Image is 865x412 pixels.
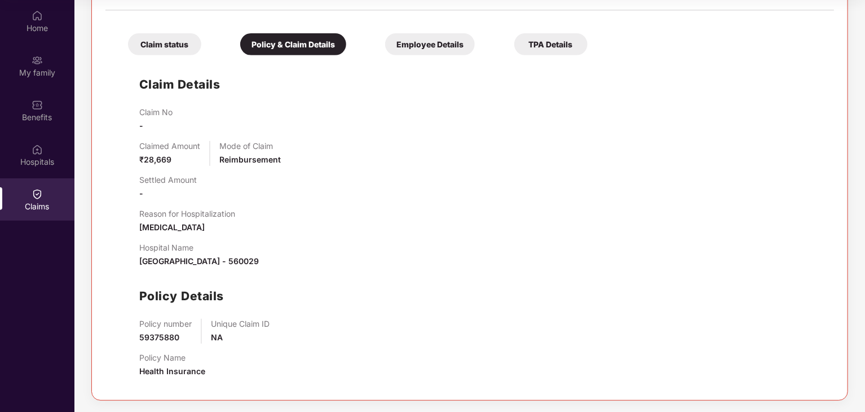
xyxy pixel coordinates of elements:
[219,141,281,151] p: Mode of Claim
[385,33,475,55] div: Employee Details
[139,366,205,376] span: Health Insurance
[139,121,143,130] span: -
[128,33,201,55] div: Claim status
[139,353,205,362] p: Policy Name
[32,99,43,111] img: svg+xml;base64,PHN2ZyBpZD0iQmVuZWZpdHMiIHhtbG5zPSJodHRwOi8vd3d3LnczLm9yZy8yMDAwL3N2ZyIgd2lkdGg9Ij...
[139,319,192,328] p: Policy number
[139,287,224,305] h1: Policy Details
[139,75,220,94] h1: Claim Details
[139,256,259,266] span: [GEOGRAPHIC_DATA] - 560029
[219,155,281,164] span: Reimbursement
[139,222,205,232] span: [MEDICAL_DATA]
[32,189,43,200] img: svg+xml;base64,PHN2ZyBpZD0iQ2xhaW0iIHhtbG5zPSJodHRwOi8vd3d3LnczLm9yZy8yMDAwL3N2ZyIgd2lkdGg9IjIwIi...
[211,319,270,328] p: Unique Claim ID
[240,33,346,55] div: Policy & Claim Details
[139,107,173,117] p: Claim No
[139,332,179,342] span: 59375880
[139,141,200,151] p: Claimed Amount
[139,189,143,198] span: -
[139,243,259,252] p: Hospital Name
[139,209,235,218] p: Reason for Hospitalization
[32,10,43,21] img: svg+xml;base64,PHN2ZyBpZD0iSG9tZSIgeG1sbnM9Imh0dHA6Ly93d3cudzMub3JnLzIwMDAvc3ZnIiB3aWR0aD0iMjAiIG...
[211,332,223,342] span: NA
[514,33,588,55] div: TPA Details
[139,175,197,185] p: Settled Amount
[32,55,43,66] img: svg+xml;base64,PHN2ZyB3aWR0aD0iMjAiIGhlaWdodD0iMjAiIHZpZXdCb3g9IjAgMCAyMCAyMCIgZmlsbD0ibm9uZSIgeG...
[32,144,43,155] img: svg+xml;base64,PHN2ZyBpZD0iSG9zcGl0YWxzIiB4bWxucz0iaHR0cDovL3d3dy53My5vcmcvMjAwMC9zdmciIHdpZHRoPS...
[139,155,171,164] span: ₹28,669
